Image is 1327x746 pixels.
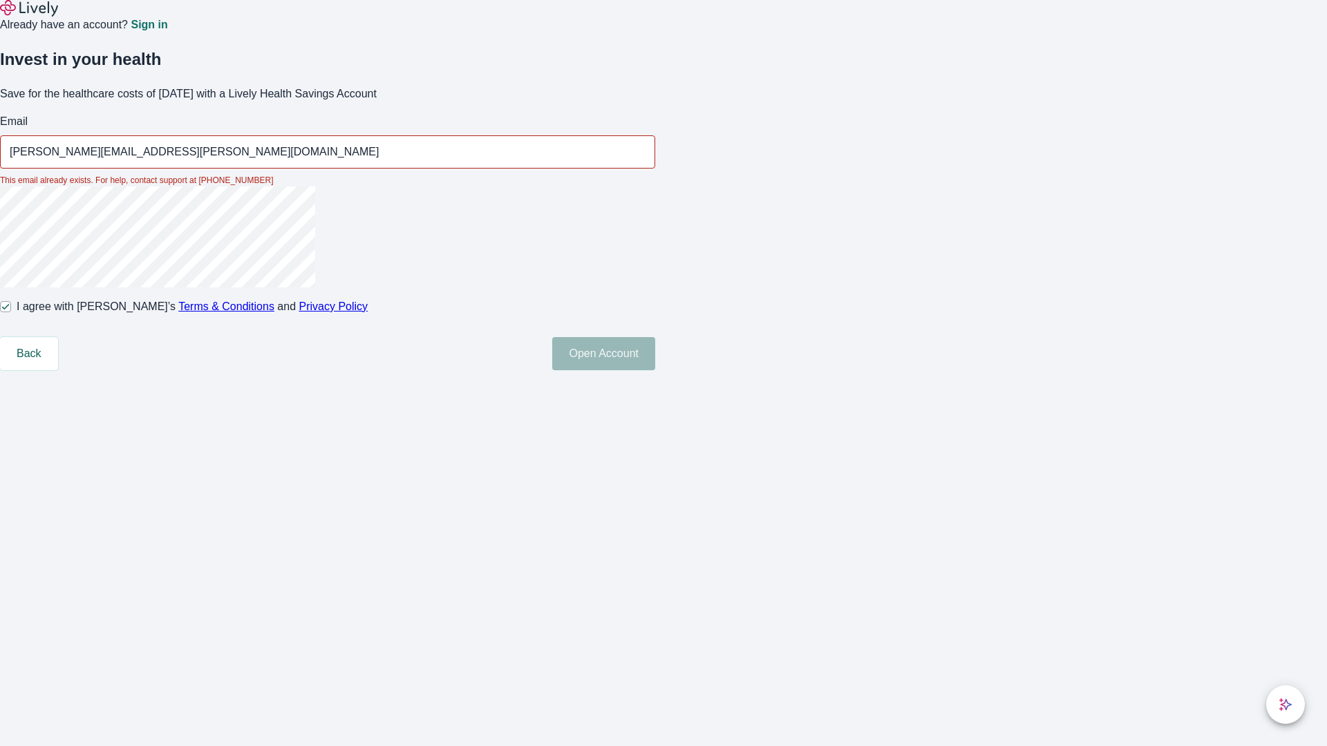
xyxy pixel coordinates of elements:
span: I agree with [PERSON_NAME]’s and [17,298,368,315]
svg: Lively AI Assistant [1279,698,1292,711]
a: Terms & Conditions [178,300,274,312]
a: Privacy Policy [299,300,368,312]
button: chat [1266,685,1305,724]
a: Sign in [131,19,167,30]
